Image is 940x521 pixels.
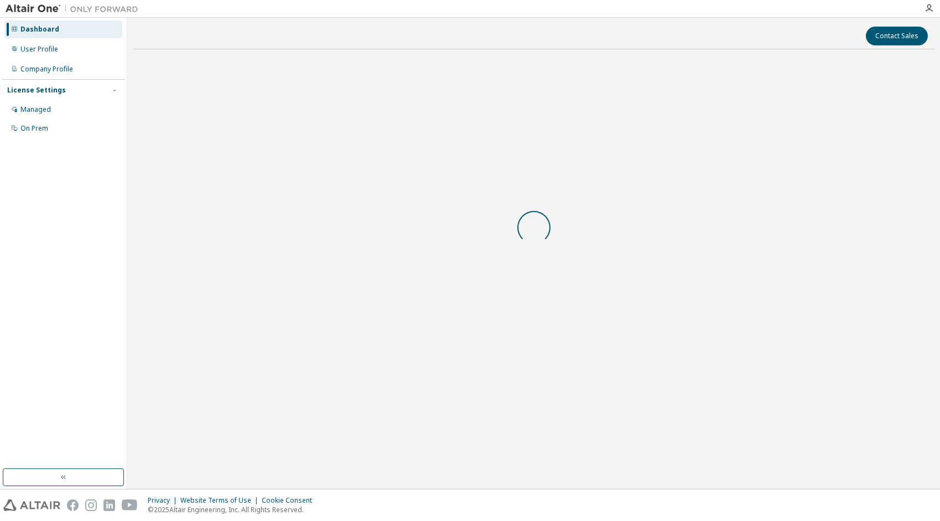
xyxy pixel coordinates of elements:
[6,3,144,14] img: Altair One
[20,105,51,114] div: Managed
[3,499,60,511] img: altair_logo.svg
[85,499,97,511] img: instagram.svg
[148,505,319,514] p: © 2025 Altair Engineering, Inc. All Rights Reserved.
[20,45,58,54] div: User Profile
[7,86,66,95] div: License Settings
[20,65,73,74] div: Company Profile
[866,27,928,45] button: Contact Sales
[262,496,319,505] div: Cookie Consent
[67,499,79,511] img: facebook.svg
[180,496,262,505] div: Website Terms of Use
[148,496,180,505] div: Privacy
[20,124,48,133] div: On Prem
[20,25,59,34] div: Dashboard
[103,499,115,511] img: linkedin.svg
[122,499,138,511] img: youtube.svg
